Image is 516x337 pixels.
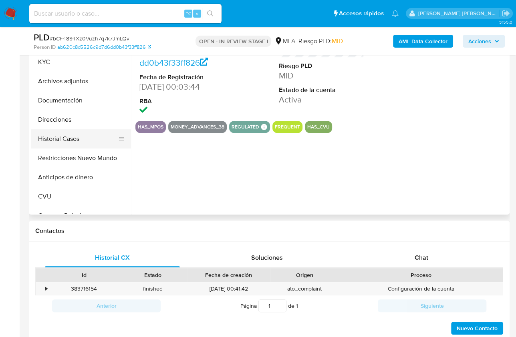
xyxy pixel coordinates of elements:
p: OPEN - IN REVIEW STAGE I [196,36,271,47]
dt: Riesgo PLD [279,62,364,70]
button: Documentación [31,91,131,110]
p: jian.marin@mercadolibre.com [418,10,499,17]
span: Accesos rápidos [339,9,384,18]
dt: Fecha de Registración [139,73,224,82]
button: Restricciones Nuevo Mundo [31,148,131,168]
span: Página de [240,299,298,312]
a: Salir [502,9,510,18]
span: MID [331,36,343,46]
button: Anticipos de dinero [31,168,131,187]
div: Id [55,271,113,279]
button: Nuevo Contacto [451,322,503,335]
div: MLA [274,37,295,46]
button: Archivos adjuntos [31,72,131,91]
span: Riesgo PLD: [298,37,343,46]
div: [DATE] 00:41:42 [187,282,270,295]
span: Nuevo Contacto [457,323,498,334]
button: AML Data Collector [393,35,453,48]
dd: Activa [279,94,364,105]
a: ab620c8c5526c9d7d6dd0b43f33ff826 [57,44,151,51]
input: Buscar usuario o caso... [29,8,222,19]
dd: [DATE] 00:03:44 [139,81,224,92]
span: s [196,10,198,17]
div: Estado [124,271,182,279]
b: PLD [34,31,50,44]
span: # bCF4894Xz0Vuzh7q7k7JmLQv [50,34,129,42]
button: regulated [232,125,259,128]
div: Origen [276,271,334,279]
div: finished [119,282,187,295]
h1: Contactos [35,227,503,235]
button: Anterior [52,299,161,312]
button: has_mpos [138,125,163,128]
button: search-icon [202,8,218,19]
button: frequent [275,125,300,128]
span: 1 [296,302,298,310]
button: money_advances_38 [171,125,224,128]
div: ato_complaint [270,282,339,295]
div: 383716154 [50,282,119,295]
button: Cruces y Relaciones [31,206,131,225]
div: • [45,285,47,293]
a: ab620c8c5526c9d7d6dd0b43f33ff826 [139,46,223,68]
span: Soluciones [251,253,283,262]
button: Acciones [463,35,505,48]
div: Fecha de creación [193,271,264,279]
div: Proceso [345,271,497,279]
button: Siguiente [378,299,486,312]
button: CVU [31,187,131,206]
button: has_cvu [307,125,330,128]
dd: MID [279,70,364,81]
b: AML Data Collector [399,35,447,48]
button: Direcciones [31,110,131,129]
span: 3.155.0 [499,19,512,25]
button: KYC [31,52,131,72]
dt: Estado de la cuenta [279,86,364,94]
span: ⌥ [185,10,191,17]
span: Acciones [468,35,491,48]
span: Chat [415,253,428,262]
span: Historial CX [95,253,130,262]
a: Notificaciones [392,10,399,17]
div: Configuración de la cuenta [339,282,503,295]
dt: RBA [139,97,224,106]
button: Historial Casos [31,129,125,148]
b: Person ID [34,44,56,51]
